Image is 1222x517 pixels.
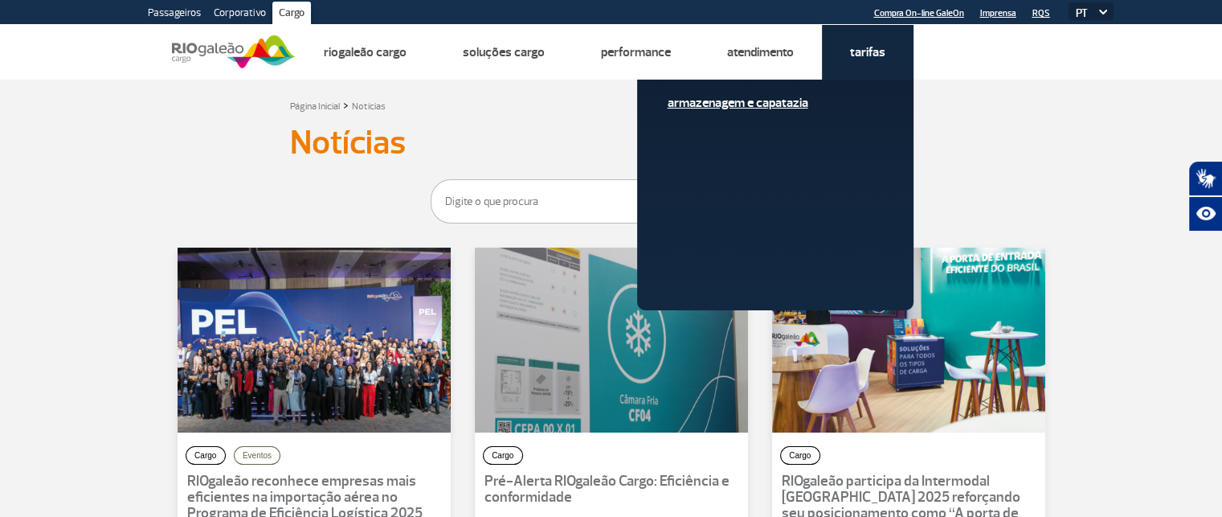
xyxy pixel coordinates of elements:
[850,44,885,60] a: Tarifas
[1032,8,1050,18] a: RQS
[290,101,340,113] a: Página Inicial
[484,474,738,506] p: Pré-Alerta RIOgaleão Cargo: Eficiência e conformidade
[431,179,792,224] input: Digite o que procura
[324,44,407,60] a: Riogaleão Cargo
[141,2,207,27] a: Passageiros
[1188,161,1222,232] div: Plugin de acessibilidade da Hand Talk.
[463,44,545,60] a: Soluções Cargo
[186,446,226,465] button: Cargo
[980,8,1016,18] a: Imprensa
[207,2,272,27] a: Corporativo
[483,446,523,465] button: Cargo
[727,44,794,60] a: Atendimento
[290,123,933,163] h3: Notícias
[343,96,349,114] a: >
[601,44,671,60] a: Performance
[874,8,964,18] a: Compra On-line GaleOn
[780,446,820,465] button: Cargo
[272,2,311,27] a: Cargo
[1188,196,1222,232] button: Abrir recursos assistivos.
[352,101,386,113] a: Notícias
[668,94,883,112] a: Armazenagem e Capatazia
[1188,161,1222,196] button: Abrir tradutor de língua de sinais.
[234,446,280,465] button: Eventos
